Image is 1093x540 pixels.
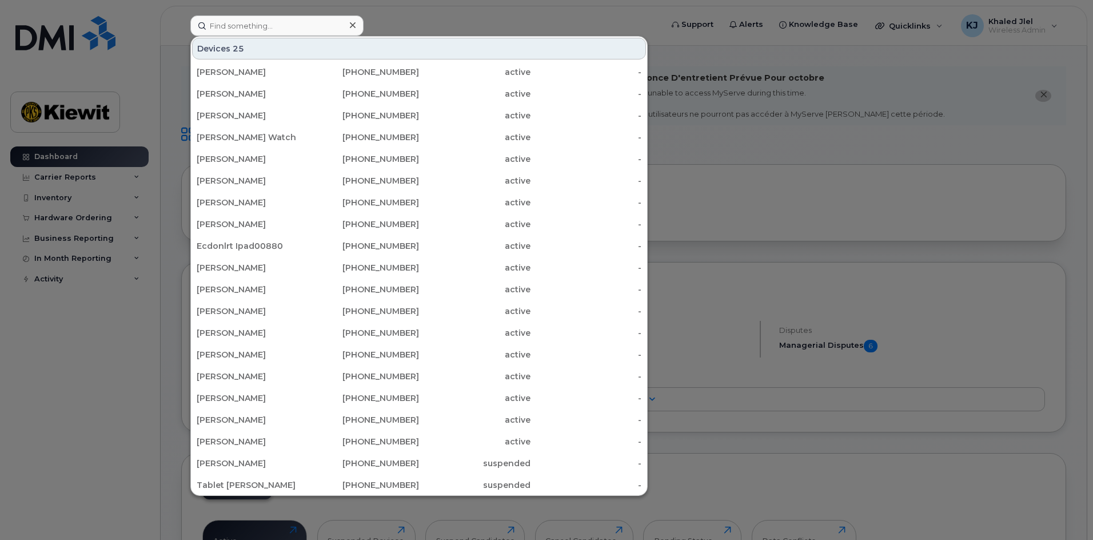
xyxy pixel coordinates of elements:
[192,236,646,256] a: Ecdonlrt Ipad00880[PHONE_NUMBER]active-
[530,262,642,273] div: -
[419,132,530,143] div: active
[197,66,308,78] div: [PERSON_NAME]
[530,392,642,404] div: -
[530,371,642,382] div: -
[419,284,530,295] div: active
[192,388,646,408] a: [PERSON_NAME][PHONE_NUMBER]active-
[419,175,530,186] div: active
[308,153,420,165] div: [PHONE_NUMBER]
[530,240,642,252] div: -
[197,132,308,143] div: [PERSON_NAME] Watch
[308,284,420,295] div: [PHONE_NUMBER]
[192,257,646,278] a: [PERSON_NAME][PHONE_NUMBER]active-
[530,197,642,208] div: -
[197,305,308,317] div: [PERSON_NAME]
[197,327,308,339] div: [PERSON_NAME]
[530,66,642,78] div: -
[419,88,530,100] div: active
[308,175,420,186] div: [PHONE_NUMBER]
[308,349,420,360] div: [PHONE_NUMBER]
[192,170,646,191] a: [PERSON_NAME][PHONE_NUMBER]active-
[419,392,530,404] div: active
[197,371,308,382] div: [PERSON_NAME]
[197,349,308,360] div: [PERSON_NAME]
[197,284,308,295] div: [PERSON_NAME]
[197,240,308,252] div: Ecdonlrt Ipad00880
[192,279,646,300] a: [PERSON_NAME][PHONE_NUMBER]active-
[530,458,642,469] div: -
[192,431,646,452] a: [PERSON_NAME][PHONE_NUMBER]active-
[192,344,646,365] a: [PERSON_NAME][PHONE_NUMBER]active-
[419,414,530,426] div: active
[530,436,642,447] div: -
[308,327,420,339] div: [PHONE_NUMBER]
[530,88,642,100] div: -
[308,458,420,469] div: [PHONE_NUMBER]
[308,66,420,78] div: [PHONE_NUMBER]
[197,436,308,447] div: [PERSON_NAME]
[192,214,646,235] a: [PERSON_NAME][PHONE_NUMBER]active-
[192,62,646,82] a: [PERSON_NAME][PHONE_NUMBER]active-
[192,84,646,104] a: [PERSON_NAME][PHONE_NUMBER]active-
[419,110,530,121] div: active
[530,110,642,121] div: -
[308,436,420,447] div: [PHONE_NUMBER]
[530,479,642,491] div: -
[419,371,530,382] div: active
[192,410,646,430] a: [PERSON_NAME][PHONE_NUMBER]active-
[197,458,308,469] div: [PERSON_NAME]
[197,219,308,230] div: [PERSON_NAME]
[192,127,646,148] a: [PERSON_NAME] Watch[PHONE_NUMBER]active-
[1043,490,1084,531] iframe: Messenger Launcher
[308,371,420,382] div: [PHONE_NUMBER]
[308,392,420,404] div: [PHONE_NUMBER]
[197,110,308,121] div: [PERSON_NAME]
[308,262,420,273] div: [PHONE_NUMBER]
[192,105,646,126] a: [PERSON_NAME][PHONE_NUMBER]active-
[308,132,420,143] div: [PHONE_NUMBER]
[192,323,646,343] a: [PERSON_NAME][PHONE_NUMBER]active-
[530,327,642,339] div: -
[419,305,530,317] div: active
[419,197,530,208] div: active
[530,349,642,360] div: -
[308,305,420,317] div: [PHONE_NUMBER]
[308,479,420,491] div: [PHONE_NUMBER]
[192,453,646,474] a: [PERSON_NAME][PHONE_NUMBER]suspended-
[192,38,646,59] div: Devices
[233,43,244,54] span: 25
[530,284,642,295] div: -
[308,197,420,208] div: [PHONE_NUMBER]
[419,436,530,447] div: active
[419,66,530,78] div: active
[419,240,530,252] div: active
[192,192,646,213] a: [PERSON_NAME][PHONE_NUMBER]active-
[197,392,308,404] div: [PERSON_NAME]
[197,197,308,208] div: [PERSON_NAME]
[419,349,530,360] div: active
[308,414,420,426] div: [PHONE_NUMBER]
[197,153,308,165] div: [PERSON_NAME]
[419,327,530,339] div: active
[530,414,642,426] div: -
[530,305,642,317] div: -
[192,149,646,169] a: [PERSON_NAME][PHONE_NUMBER]active-
[308,219,420,230] div: [PHONE_NUMBER]
[530,175,642,186] div: -
[530,153,642,165] div: -
[419,479,530,491] div: suspended
[192,301,646,321] a: [PERSON_NAME][PHONE_NUMBER]active-
[197,479,308,491] div: Tablet [PERSON_NAME]
[419,153,530,165] div: active
[197,262,308,273] div: [PERSON_NAME]
[308,240,420,252] div: [PHONE_NUMBER]
[308,110,420,121] div: [PHONE_NUMBER]
[308,88,420,100] div: [PHONE_NUMBER]
[419,262,530,273] div: active
[530,219,642,230] div: -
[419,219,530,230] div: active
[530,132,642,143] div: -
[197,175,308,186] div: [PERSON_NAME]
[192,366,646,387] a: [PERSON_NAME][PHONE_NUMBER]active-
[192,475,646,495] a: Tablet [PERSON_NAME][PHONE_NUMBER]suspended-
